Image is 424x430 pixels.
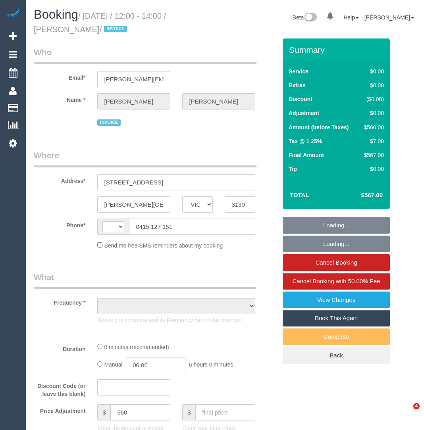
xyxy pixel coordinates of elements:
span: $ [182,404,195,420]
small: / [DATE] / 12:00 - 14:00 / [PERSON_NAME] [34,12,166,34]
div: $7.00 [361,137,384,145]
input: Suburb* [97,196,170,213]
label: Tip [289,165,297,173]
label: Address* [28,174,91,185]
h3: Summary [289,45,386,54]
input: First Name* [97,93,170,109]
label: Phone* [28,219,91,229]
div: $567.00 [361,151,384,159]
a: [PERSON_NAME] [364,14,414,21]
label: Extras [289,81,306,89]
label: Amount (before Taxes) [289,123,349,131]
strong: Total [290,192,309,198]
img: New interface [304,13,317,23]
div: ($0.00) [361,95,384,103]
a: Help [343,14,359,21]
label: Service [289,67,308,75]
span: Manual [104,361,122,368]
label: Adjustment [289,109,319,117]
div: $560.00 [361,123,384,131]
label: Name * [28,93,91,104]
legend: What [34,271,256,289]
label: Price Adjustment [28,404,91,415]
span: INVOICE [97,119,120,126]
span: Booking [34,8,78,21]
span: $ [97,404,110,420]
div: $0.00 [361,81,384,89]
label: Frequency * [28,296,91,307]
span: / [100,25,130,34]
a: View Changes [283,292,390,308]
input: final price [195,404,255,420]
legend: Who [34,46,256,64]
label: Discount [289,95,312,103]
label: Final Amount [289,151,324,159]
span: Cancel Booking with 50.00% Fee [293,278,380,284]
input: Email* [97,71,170,87]
img: Automaid Logo [5,8,21,19]
a: Beta [293,14,317,21]
div: $0.00 [361,109,384,117]
input: Post Code* [225,196,255,213]
div: $0.00 [361,165,384,173]
label: Discount Code (or leave this blank) [28,379,91,398]
div: $0.00 [361,67,384,75]
iframe: Intercom live chat [397,403,416,422]
input: Last Name* [182,93,255,109]
span: Send me free SMS reminders about my booking [104,242,223,249]
span: 4 [413,403,420,409]
p: Booking is complete and its Frequency cannot be changed [97,316,255,324]
a: Book This Again [283,310,390,326]
span: 0 minutes (recommended) [104,344,169,350]
h4: $567.00 [337,192,383,199]
label: Tax @ 1.25% [289,137,322,145]
span: INVOICE [104,26,127,32]
label: Duration [28,342,91,353]
a: Cancel Booking [283,254,390,271]
a: Back [283,347,390,364]
span: 6 hours 0 minutes [189,361,233,368]
a: Cancel Booking with 50.00% Fee [283,273,390,290]
legend: Where [34,150,256,167]
label: Email* [28,71,91,82]
input: Phone* [129,219,255,235]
